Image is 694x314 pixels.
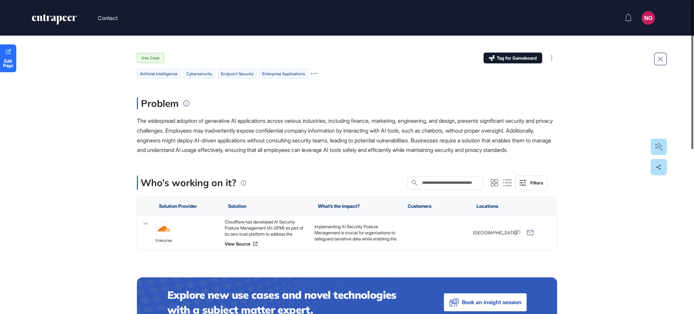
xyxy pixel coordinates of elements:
button: Book an insight session [444,293,527,311]
p: Implementing AI Security Posture Management is crucial for organizations to safeguard sensitive d... [314,223,397,310]
span: Book an insight session [462,297,522,307]
p: Who’s working on it? [141,176,236,190]
button: NO [641,11,655,25]
span: Solution [228,203,246,209]
div: Use Case [137,53,164,63]
li: enterprise applications [259,69,308,78]
img: image [157,222,171,236]
a: entrapeer-logo [31,14,78,27]
li: artificial intelligence [137,69,181,78]
button: Contact [98,14,118,22]
a: View Source [225,241,308,247]
li: cybersecurity [183,69,215,78]
li: endpoint security [218,69,257,78]
span: [GEOGRAPHIC_DATA] [473,230,517,236]
button: Filters [515,175,548,190]
span: Solution Provider [159,203,197,209]
h3: Problem [137,97,179,109]
span: The widespread adoption of generative AI applications across various industries, including financ... [137,117,553,153]
span: Tag for Gameboard [497,56,537,60]
div: Filters [530,180,543,185]
span: Customers [408,203,431,209]
span: What’s the Impact? [318,203,360,209]
div: Cloudflare has developed AI Security Posture Management (AI-SPM) as part of its zero trust platfo... [225,219,308,237]
span: enterprise [156,238,172,244]
a: image [156,221,171,236]
span: Locations [476,203,498,209]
